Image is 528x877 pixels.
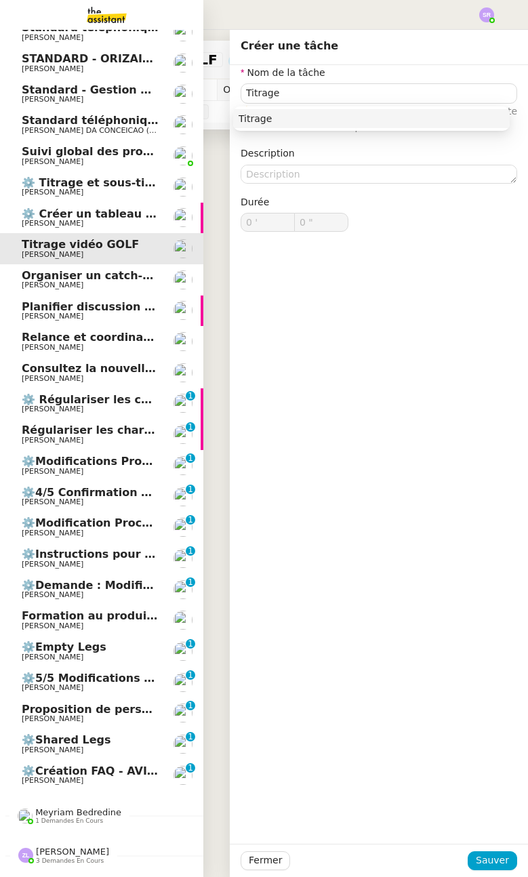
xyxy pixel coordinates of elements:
span: Suivi global des procédures - Gestion PM [22,145,272,158]
img: svg [18,848,33,863]
span: Titrage vidéo GOLF [22,238,139,251]
span: [PERSON_NAME] [22,343,83,352]
img: users%2FhitvUqURzfdVsA8TDJwjiRfjLnH2%2Favatar%2Flogo-thermisure.png [174,115,192,134]
img: users%2FoFdbodQ3TgNoWt9kP3GXAs5oaCq1%2Favatar%2Fprofile-pic.png [174,146,192,165]
span: [PERSON_NAME] [22,621,83,630]
img: users%2FRcIDm4Xn1TPHYwgLThSv8RQYtaM2%2Favatar%2F95761f7a-40c3-4bb5-878d-fe785e6f95b2 [174,22,192,41]
span: STANDARD - ORIZAIR - septembre 2025 [22,52,262,65]
span: Meyriam Bedredine [35,807,121,817]
span: Formation au produit Storvatt [22,609,206,622]
span: ⚙️Instructions pour les mails de point [22,548,253,560]
span: [PERSON_NAME] [22,560,83,569]
p: 1 [188,670,193,682]
p: 1 [188,391,193,403]
span: [PERSON_NAME] [22,250,83,259]
span: [PERSON_NAME] [22,653,83,661]
span: [PERSON_NAME] [22,219,83,228]
span: [PERSON_NAME] [22,312,83,321]
img: users%2FpftfpH3HWzRMeZpe6E7kXDgO5SJ3%2Favatar%2Fa3cc7090-f8ed-4df9-82e0-3c63ac65f9dd [174,301,192,320]
span: [PERSON_NAME] [22,683,83,692]
span: Standard - Gestion des appels entrants - septembre 2025 [22,83,374,96]
img: users%2FN1HWBqkdOITPnBN8ULMyqXXfyLA2%2Favatar%2Fadcb4713-0587-417f-ba68-54684a640027 [174,673,192,692]
span: Standard téléphonique [22,114,163,127]
span: [PERSON_NAME] [22,746,83,754]
img: users%2FcRgg4TJXLQWrBH1iwK9wYfCha1e2%2Favatar%2Fc9d2fa25-7b78-4dd4-b0f3-ccfa08be62e5 [174,394,192,413]
img: users%2FYQzvtHxFwHfgul3vMZmAPOQmiRm1%2Favatar%2Fbenjamin-delahaye_m.png [174,178,192,197]
span: Consultez la nouvelle procédure HubSpot [22,362,275,375]
img: users%2FC9SBsJ0duuaSgpQFj5LgoEX8n0o2%2Favatar%2Fec9d51b8-9413-4189-adfb-7be4d8c96a3c [174,54,192,73]
nz-badge-sup: 1 [186,670,195,680]
img: users%2FcRgg4TJXLQWrBH1iwK9wYfCha1e2%2Favatar%2Fc9d2fa25-7b78-4dd4-b0f3-ccfa08be62e5 [174,425,192,444]
span: [PERSON_NAME] [22,714,83,723]
span: Régulariser les charges locatives - [PERSON_NAME] [22,424,337,436]
span: ⚙️5/5 Modifications et annulations de vols [22,672,280,685]
img: users%2FW4OQjB9BRtYK2an7yusO0WsYLsD3%2Favatar%2F28027066-518b-424c-8476-65f2e549ac29 [174,85,192,104]
p: 1 [188,546,193,558]
span: ⚙️Création FAQ - AVINODE [22,764,182,777]
span: ⚙️Shared Legs [22,733,111,746]
span: ⚙️4/5 Confirmation et paiement de vol [22,486,256,499]
p: 1 [188,422,193,434]
span: ⚙️Modification Procédure 2/5 RECHERCHE DE VOLS - Empty Legs [22,516,416,529]
nz-badge-sup: 1 [186,639,195,649]
p: 1 [188,732,193,744]
p: 1 [188,453,193,466]
span: [PERSON_NAME] DA CONCEICAO (thermisure) [22,126,192,135]
p: 1 [188,763,193,775]
img: users%2FRcIDm4Xn1TPHYwgLThSv8RQYtaM2%2Favatar%2F95761f7a-40c3-4bb5-878d-fe785e6f95b2 [174,611,192,630]
span: [PERSON_NAME] [22,497,83,506]
span: [PERSON_NAME] [22,374,83,383]
img: users%2FC9SBsJ0duuaSgpQFj5LgoEX8n0o2%2Favatar%2Fec9d51b8-9413-4189-adfb-7be4d8c96a3c [174,703,192,722]
span: ⚙️ Titrage et sous-titrage multilingue des vidéos [22,176,320,189]
img: users%2FC9SBsJ0duuaSgpQFj5LgoEX8n0o2%2Favatar%2Fec9d51b8-9413-4189-adfb-7be4d8c96a3c [174,363,192,382]
span: [PERSON_NAME] [22,405,83,413]
span: ⚙️Demande : Modification procédure 1/5 [22,579,270,592]
td: Owner [218,79,261,101]
label: Description [241,148,295,159]
span: Planifier discussion innovation et croissance [22,300,294,313]
span: [PERSON_NAME] [22,590,83,599]
nz-badge-sup: 1 [186,546,195,556]
button: Sauver [468,851,517,870]
nz-badge-sup: 1 [186,763,195,773]
img: users%2FC9SBsJ0duuaSgpQFj5LgoEX8n0o2%2Favatar%2Fec9d51b8-9413-4189-adfb-7be4d8c96a3c [174,456,192,475]
input: 0 min [241,213,294,231]
span: Relance et coordination de rendez-vous [22,331,265,344]
nz-badge-sup: 1 [186,732,195,741]
img: users%2FaellJyylmXSg4jqeVbanehhyYJm1%2Favatar%2Fprofile-pic%20(4).png [18,809,33,823]
nz-badge-sup: 1 [186,485,195,494]
span: ⚙️ Créer un tableau de bord mensuel [22,207,248,220]
nz-badge-sup: 1 [186,701,195,710]
nz-badge-sup: 1 [186,577,195,587]
span: [PERSON_NAME] [22,157,83,166]
span: [PERSON_NAME] [22,33,83,42]
img: users%2FpftfpH3HWzRMeZpe6E7kXDgO5SJ3%2Favatar%2Fa3cc7090-f8ed-4df9-82e0-3c63ac65f9dd [174,332,192,351]
img: users%2F6gb6idyi0tfvKNN6zQQM24j9Qto2%2Favatar%2F4d99454d-80b1-4afc-9875-96eb8ae1710f [174,208,192,227]
span: [PERSON_NAME] [22,95,83,104]
p: 1 [188,701,193,713]
img: users%2FC9SBsJ0duuaSgpQFj5LgoEX8n0o2%2Favatar%2Fec9d51b8-9413-4189-adfb-7be4d8c96a3c [174,580,192,599]
p: 1 [188,639,193,651]
nz-badge-sup: 1 [186,391,195,401]
span: 3 demandes en cours [36,857,104,865]
span: Organiser un catch-up avec [PERSON_NAME] [22,269,295,282]
span: Durée [241,197,269,207]
img: users%2FC9SBsJ0duuaSgpQFj5LgoEX8n0o2%2Favatar%2Fec9d51b8-9413-4189-adfb-7be4d8c96a3c [174,735,192,754]
span: [PERSON_NAME] [22,64,83,73]
span: ⚙️Empty Legs [22,640,106,653]
label: Nom de la tâche [241,67,325,78]
p: 1 [188,577,193,590]
span: 1 demandes en cours [35,817,103,825]
span: [PERSON_NAME] [22,467,83,476]
span: ⚙️ Régulariser les charges locatives [22,393,241,406]
p: 1 [188,515,193,527]
img: users%2FN1HWBqkdOITPnBN8ULMyqXXfyLA2%2Favatar%2Fadcb4713-0587-417f-ba68-54684a640027 [174,766,192,785]
input: 0 sec [295,213,348,231]
span: [PERSON_NAME] [22,281,83,289]
img: users%2FC9SBsJ0duuaSgpQFj5LgoEX8n0o2%2Favatar%2Fec9d51b8-9413-4189-adfb-7be4d8c96a3c [174,518,192,537]
span: [PERSON_NAME] [22,188,83,197]
span: Fermer [249,853,282,868]
button: Fermer [241,851,290,870]
img: users%2FpftfpH3HWzRMeZpe6E7kXDgO5SJ3%2Favatar%2Fa3cc7090-f8ed-4df9-82e0-3c63ac65f9dd [174,270,192,289]
span: [PERSON_NAME] [36,847,109,857]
